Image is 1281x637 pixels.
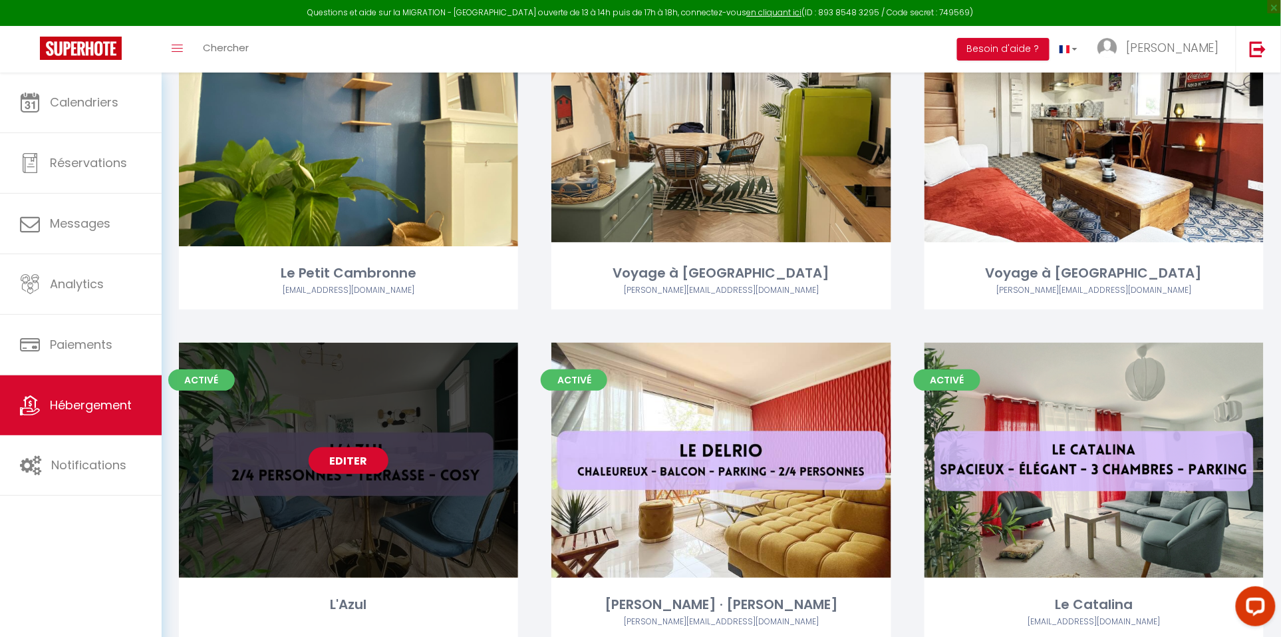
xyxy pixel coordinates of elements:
span: Activé [914,369,980,391]
a: Editer [681,447,761,474]
span: [PERSON_NAME] [1126,39,1219,56]
a: Editer [1054,447,1134,474]
span: Chercher [203,41,249,55]
div: Voyage à [GEOGRAPHIC_DATA] [551,263,891,284]
a: ... [PERSON_NAME] [1087,26,1236,73]
div: Airbnb [179,284,518,297]
img: logout [1250,41,1266,57]
img: ... [1097,38,1117,58]
span: Hébergement [50,397,132,413]
iframe: LiveChat chat widget [1225,581,1281,637]
div: Le Catalina [925,594,1264,615]
div: Airbnb [925,284,1264,297]
span: Paiements [50,336,112,353]
a: en cliquant ici [747,7,802,18]
span: Réservations [50,154,127,171]
div: L'Azul [179,594,518,615]
img: Super Booking [40,37,122,60]
button: Besoin d'aide ? [957,38,1050,61]
span: Notifications [51,457,126,473]
a: Chercher [193,26,259,73]
span: Calendriers [50,94,118,110]
div: Le Petit Cambronne [179,263,518,284]
div: Airbnb [551,284,891,297]
a: Editer [681,116,761,142]
div: [PERSON_NAME] · [PERSON_NAME] [551,594,891,615]
a: Editer [309,447,388,474]
span: Activé [168,369,235,391]
span: Messages [50,215,110,232]
a: Editer [309,116,388,142]
div: Airbnb [925,616,1264,628]
span: Analytics [50,276,104,292]
div: Voyage à [GEOGRAPHIC_DATA] [925,263,1264,284]
a: Editer [1054,116,1134,142]
div: Airbnb [551,616,891,628]
span: Activé [541,369,607,391]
